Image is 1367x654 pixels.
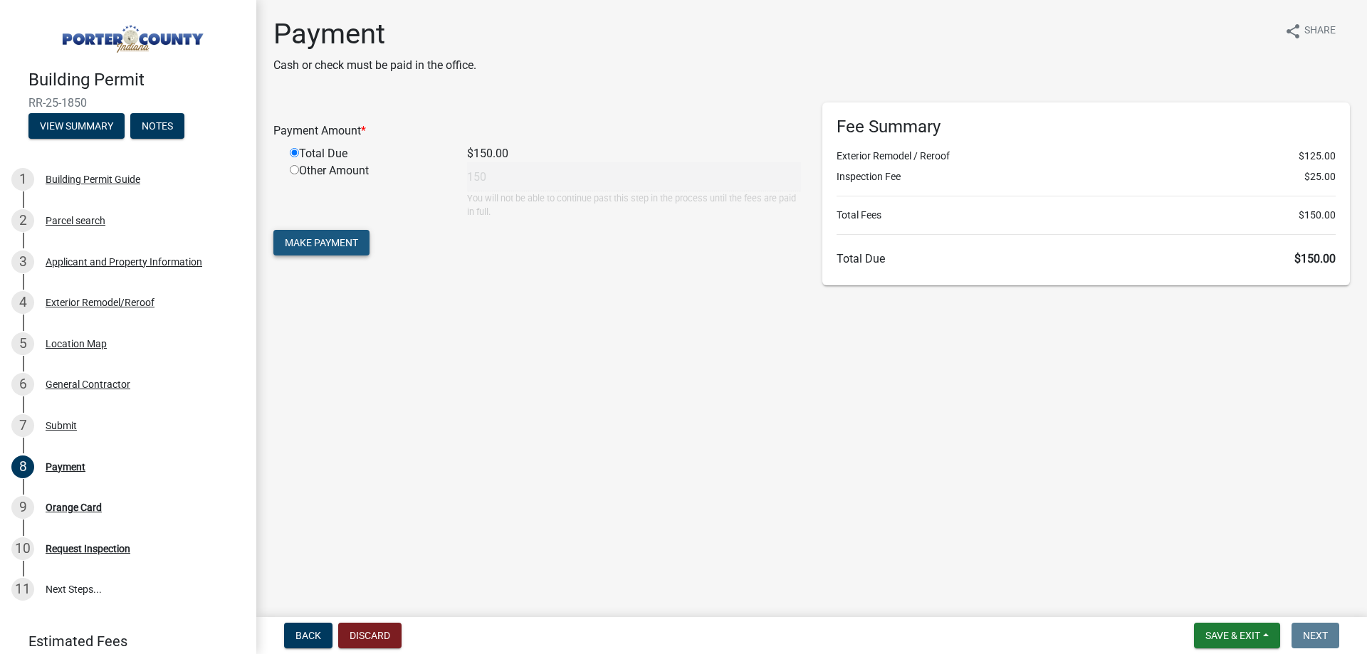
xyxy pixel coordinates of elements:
[1273,17,1347,45] button: shareShare
[46,462,85,472] div: Payment
[279,145,456,162] div: Total Due
[28,15,234,55] img: Porter County, Indiana
[273,17,476,51] h1: Payment
[46,174,140,184] div: Building Permit Guide
[11,373,34,396] div: 6
[284,623,332,648] button: Back
[1299,149,1336,164] span: $125.00
[11,291,34,314] div: 4
[285,237,358,248] span: Make Payment
[1304,23,1336,40] span: Share
[1194,623,1280,648] button: Save & Exit
[46,216,105,226] div: Parcel search
[46,544,130,554] div: Request Inspection
[130,121,184,132] wm-modal-confirm: Notes
[338,623,402,648] button: Discard
[273,230,370,255] button: Make Payment
[837,208,1336,223] li: Total Fees
[1304,169,1336,184] span: $25.00
[11,414,34,437] div: 7
[46,502,102,512] div: Orange Card
[11,168,34,191] div: 1
[28,113,125,139] button: View Summary
[11,332,34,355] div: 5
[11,455,34,478] div: 8
[46,297,154,307] div: Exterior Remodel/Reroof
[11,209,34,232] div: 2
[11,496,34,519] div: 9
[263,122,812,139] div: Payment Amount
[1303,630,1328,641] span: Next
[11,537,34,560] div: 10
[28,96,228,110] span: RR-25-1850
[837,149,1336,164] li: Exterior Remodel / Reroof
[837,252,1336,265] h6: Total Due
[28,70,245,90] h4: Building Permit
[295,630,321,641] span: Back
[837,169,1336,184] li: Inspection Fee
[46,379,130,389] div: General Contractor
[46,257,202,267] div: Applicant and Property Information
[46,339,107,349] div: Location Map
[28,121,125,132] wm-modal-confirm: Summary
[130,113,184,139] button: Notes
[1299,208,1336,223] span: $150.00
[273,57,476,74] p: Cash or check must be paid in the office.
[11,250,34,273] div: 3
[1292,623,1339,648] button: Next
[456,145,812,162] div: $150.00
[1294,252,1336,265] span: $150.00
[1205,630,1260,641] span: Save & Exit
[46,421,77,431] div: Submit
[837,117,1336,137] h6: Fee Summary
[11,578,34,601] div: 11
[1284,23,1301,40] i: share
[279,162,456,218] div: Other Amount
